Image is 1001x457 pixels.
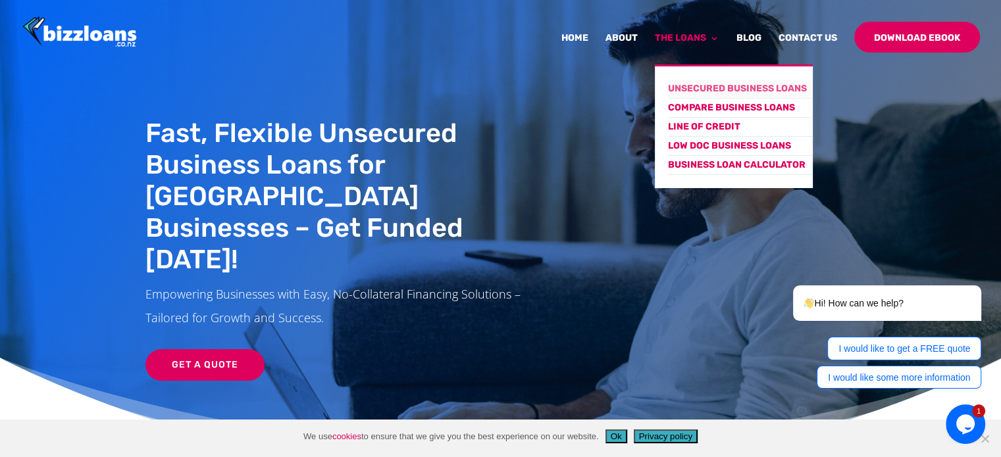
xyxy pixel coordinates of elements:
a: cookies [332,431,361,441]
button: Ok [605,429,627,443]
a: Line of Credit [668,118,813,137]
a: About [605,34,638,64]
a: Low Doc Business Loans [668,137,813,156]
a: Compare Business Loans [668,99,813,118]
a: Get a Quote [145,349,265,381]
img: Bizzloans New Zealand [22,16,137,49]
a: Contact Us [779,34,837,64]
a: Download Ebook [854,22,980,53]
iframe: chat widget [751,167,988,398]
span: We use to ensure that we give you the best experience on our website. [303,430,599,443]
p: Empowering Businesses with Easy, No-Collateral Financing Solutions – Tailored for Growth and Succ... [145,282,540,329]
a: Business Loan Calculator [668,156,813,175]
button: Privacy policy [634,429,698,443]
a: Home [561,34,588,64]
iframe: chat widget [946,404,988,444]
h1: Fast, Flexible Unsecured Business Loans for [GEOGRAPHIC_DATA] Businesses – Get Funded [DATE]! [145,118,540,282]
a: The Loans [655,34,719,64]
a: Blog [736,34,761,64]
a: Unsecured Business Loans [668,80,813,99]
